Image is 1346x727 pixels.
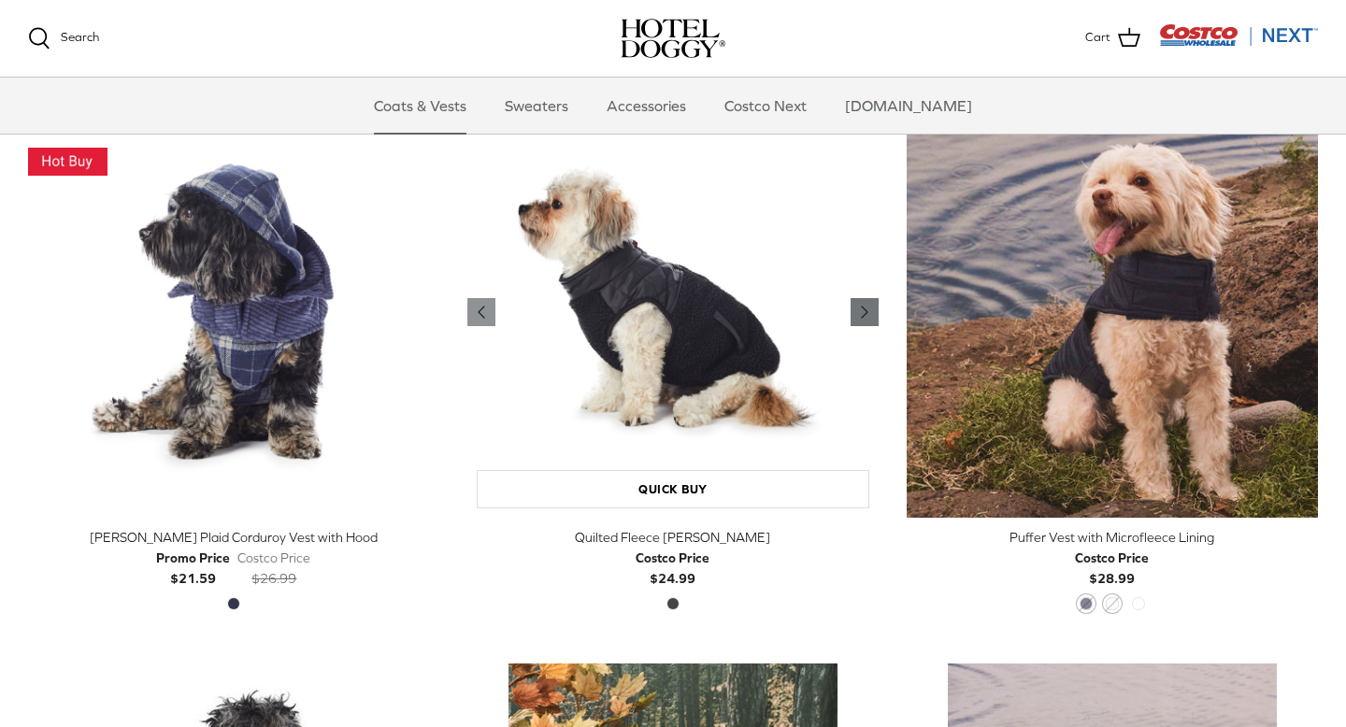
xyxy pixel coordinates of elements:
div: Costco Price [237,548,310,568]
div: [PERSON_NAME] Plaid Corduroy Vest with Hood [28,527,439,548]
b: $24.99 [636,548,709,586]
img: Costco Next [1159,23,1318,47]
a: Visit Costco Next [1159,36,1318,50]
a: Cart [1085,26,1140,50]
a: hoteldoggy.com hoteldoggycom [621,19,725,58]
a: Sweaters [488,78,585,134]
div: Promo Price [156,548,230,568]
a: Puffer Vest with Microfleece Lining Costco Price$28.99 [907,527,1318,590]
a: Coats & Vests [357,78,483,134]
a: Melton Plaid Corduroy Vest with Hood [28,107,439,518]
a: Quick buy [477,470,869,508]
a: Puffer Vest with Microfleece Lining [907,107,1318,518]
s: $26.99 [251,571,296,586]
div: Costco Price [636,548,709,568]
img: hoteldoggycom [621,19,725,58]
a: [DOMAIN_NAME] [828,78,989,134]
a: Quilted Fleece Melton Vest [467,107,879,518]
b: $28.99 [1075,548,1149,586]
span: Cart [1085,28,1110,48]
a: Accessories [590,78,703,134]
a: Previous [851,298,879,326]
b: $21.59 [156,548,230,586]
a: Previous [467,298,495,326]
div: Costco Price [1075,548,1149,568]
a: [PERSON_NAME] Plaid Corduroy Vest with Hood Promo Price$21.59 Costco Price$26.99 [28,527,439,590]
a: Search [28,27,99,50]
div: Puffer Vest with Microfleece Lining [907,527,1318,548]
img: This Item Is A Hot Buy! Get it While the Deal is Good! [28,148,107,177]
a: Costco Next [708,78,823,134]
a: Quilted Fleece [PERSON_NAME] Costco Price$24.99 [467,527,879,590]
span: Search [61,30,99,44]
div: Quilted Fleece [PERSON_NAME] [467,527,879,548]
